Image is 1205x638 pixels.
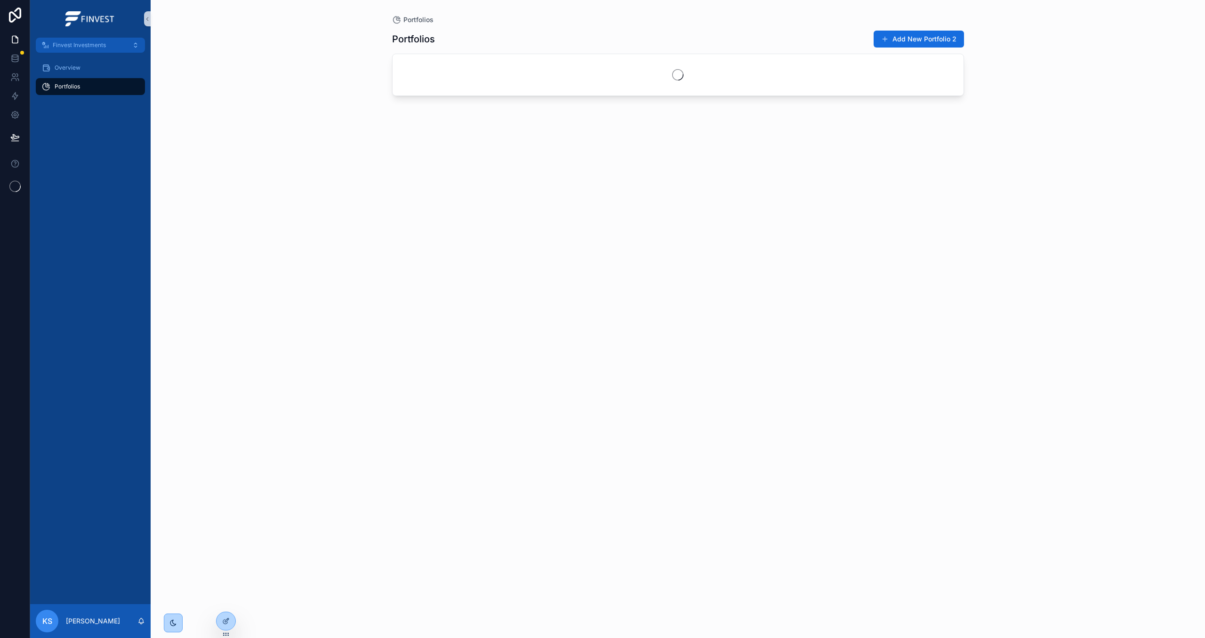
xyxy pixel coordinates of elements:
span: KS [42,615,52,627]
div: scrollable content [30,53,151,107]
span: Portfolios [55,83,80,90]
button: Finvest Investments [36,38,145,53]
span: Finvest Investments [53,41,106,49]
h1: Portfolios [392,32,435,46]
a: Portfolios [392,15,434,24]
a: Portfolios [36,78,145,95]
img: App logo [65,11,115,26]
span: Portfolios [403,15,434,24]
span: Overview [55,64,80,72]
p: [PERSON_NAME] [66,616,120,626]
button: Add New Portfolio 2 [874,31,964,48]
a: Overview [36,59,145,76]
